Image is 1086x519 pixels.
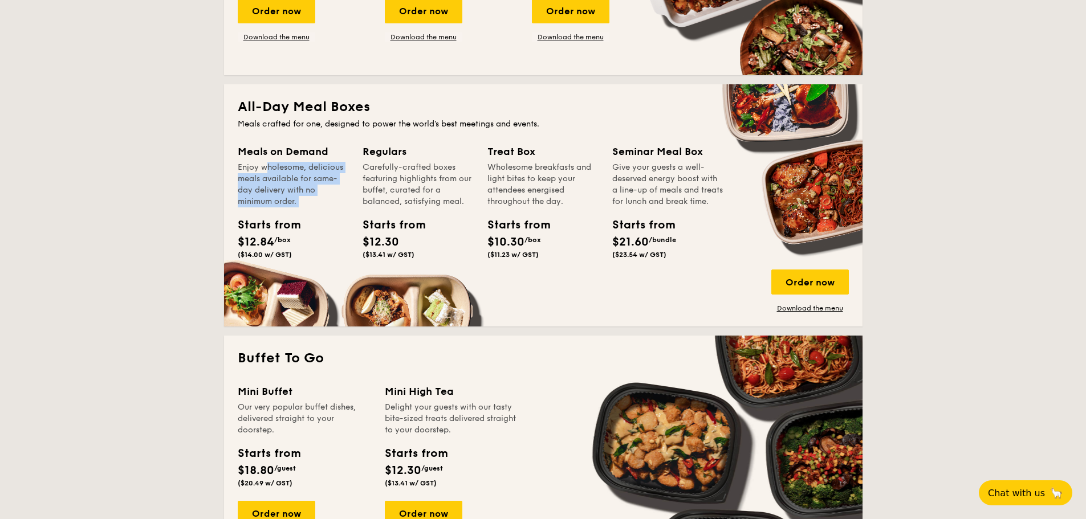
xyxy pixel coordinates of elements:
button: Chat with us🦙 [979,480,1072,505]
span: $12.84 [238,235,274,249]
div: Delight your guests with our tasty bite-sized treats delivered straight to your doorstep. [385,402,518,436]
span: $12.30 [363,235,399,249]
div: Seminar Meal Box [612,144,723,160]
span: ($20.49 w/ GST) [238,479,292,487]
div: Starts from [363,216,414,234]
h2: Buffet To Go [238,349,849,367]
span: /box [524,236,541,244]
div: Starts from [612,216,664,234]
div: Enjoy wholesome, delicious meals available for same-day delivery with no minimum order. [238,162,349,207]
span: ($14.00 w/ GST) [238,251,292,259]
span: /bundle [649,236,676,244]
div: Regulars [363,144,474,160]
div: Treat Box [487,144,599,160]
span: ($13.41 w/ GST) [385,479,437,487]
a: Download the menu [532,32,609,42]
span: /guest [274,464,296,472]
div: Order now [771,269,849,295]
div: Give your guests a well-deserved energy boost with a line-up of meals and treats for lunch and br... [612,162,723,207]
div: Starts from [238,445,300,462]
div: Our very popular buffet dishes, delivered straight to your doorstep. [238,402,371,436]
span: ($13.41 w/ GST) [363,251,414,259]
span: $12.30 [385,464,421,477]
span: $10.30 [487,235,524,249]
div: Meals crafted for one, designed to power the world's best meetings and events. [238,118,849,130]
h2: All-Day Meal Boxes [238,98,849,116]
div: Carefully-crafted boxes featuring highlights from our buffet, curated for a balanced, satisfying ... [363,162,474,207]
div: Mini Buffet [238,383,371,399]
div: Starts from [385,445,447,462]
div: Starts from [487,216,539,234]
span: Chat with us [988,488,1045,498]
span: 🦙 [1050,487,1063,500]
span: /guest [421,464,443,472]
a: Download the menu [385,32,462,42]
a: Download the menu [771,304,849,313]
div: Meals on Demand [238,144,349,160]
div: Mini High Tea [385,383,518,399]
span: ($11.23 w/ GST) [487,251,539,259]
span: /box [274,236,291,244]
a: Download the menu [238,32,315,42]
div: Wholesome breakfasts and light bites to keep your attendees energised throughout the day. [487,162,599,207]
span: $18.80 [238,464,274,477]
span: ($23.54 w/ GST) [612,251,666,259]
span: $21.60 [612,235,649,249]
div: Starts from [238,216,289,234]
